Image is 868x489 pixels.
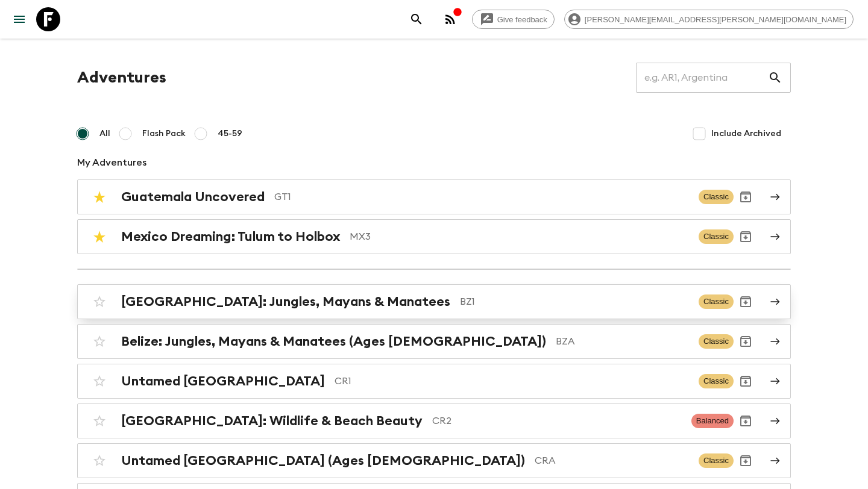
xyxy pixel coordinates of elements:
p: CR1 [335,374,689,388]
p: BZ1 [460,294,689,309]
span: [PERSON_NAME][EMAIL_ADDRESS][PERSON_NAME][DOMAIN_NAME] [578,15,853,24]
button: search adventures [404,7,429,31]
button: Archive [734,409,758,433]
span: Classic [699,453,734,468]
div: [PERSON_NAME][EMAIL_ADDRESS][PERSON_NAME][DOMAIN_NAME] [564,10,854,29]
h2: Untamed [GEOGRAPHIC_DATA] [121,373,325,389]
a: [GEOGRAPHIC_DATA]: Wildlife & Beach BeautyCR2BalancedArchive [77,403,791,438]
span: Classic [699,374,734,388]
p: CRA [535,453,689,468]
button: menu [7,7,31,31]
button: Archive [734,290,758,314]
a: Give feedback [472,10,555,29]
button: Archive [734,369,758,393]
p: MX3 [350,229,689,244]
a: Mexico Dreaming: Tulum to HolboxMX3ClassicArchive [77,219,791,254]
a: Guatemala UncoveredGT1ClassicArchive [77,179,791,214]
span: Classic [699,334,734,349]
span: 45-59 [218,128,242,140]
span: Classic [699,294,734,309]
span: Classic [699,190,734,204]
span: Flash Pack [142,128,186,140]
span: All [99,128,110,140]
span: Include Archived [711,128,781,140]
p: My Adventures [77,155,791,170]
h2: Belize: Jungles, Mayans & Manatees (Ages [DEMOGRAPHIC_DATA]) [121,334,546,349]
h2: Guatemala Uncovered [121,189,265,205]
a: [GEOGRAPHIC_DATA]: Jungles, Mayans & ManateesBZ1ClassicArchive [77,284,791,319]
input: e.g. AR1, Argentina [636,61,768,95]
button: Archive [734,225,758,249]
p: GT1 [274,190,689,204]
span: Classic [699,229,734,244]
button: Archive [734,329,758,354]
a: Untamed [GEOGRAPHIC_DATA] (Ages [DEMOGRAPHIC_DATA])CRAClassicArchive [77,443,791,478]
button: Archive [734,185,758,209]
span: Balanced [691,414,734,428]
h2: [GEOGRAPHIC_DATA]: Wildlife & Beach Beauty [121,413,423,429]
button: Archive [734,449,758,473]
h1: Adventures [77,66,166,90]
h2: Mexico Dreaming: Tulum to Holbox [121,229,340,244]
a: Belize: Jungles, Mayans & Manatees (Ages [DEMOGRAPHIC_DATA])BZAClassicArchive [77,324,791,359]
a: Untamed [GEOGRAPHIC_DATA]CR1ClassicArchive [77,364,791,399]
span: Give feedback [491,15,554,24]
p: BZA [556,334,689,349]
p: CR2 [432,414,682,428]
h2: [GEOGRAPHIC_DATA]: Jungles, Mayans & Manatees [121,294,450,310]
h2: Untamed [GEOGRAPHIC_DATA] (Ages [DEMOGRAPHIC_DATA]) [121,453,525,469]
